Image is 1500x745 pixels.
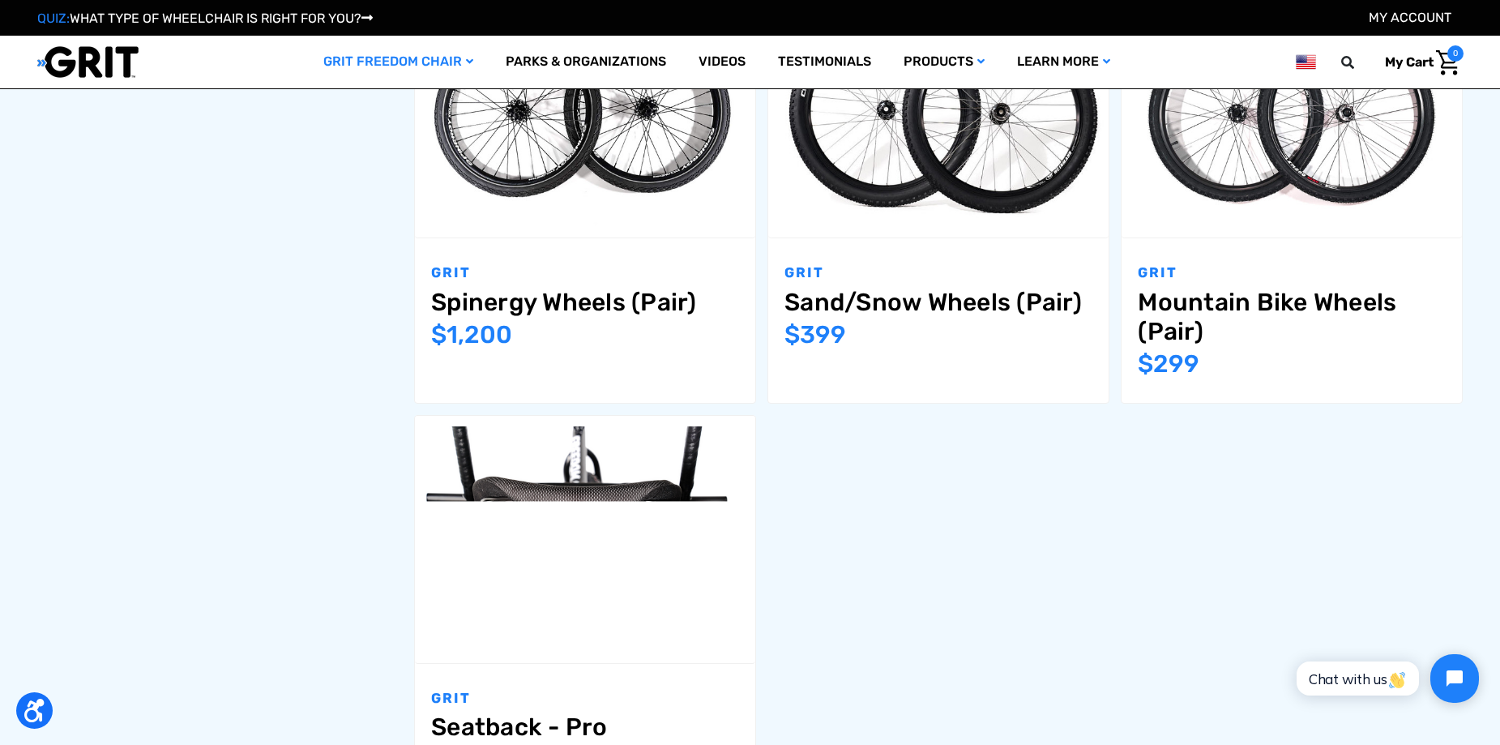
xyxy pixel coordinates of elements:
p: GRIT [1138,263,1446,284]
a: Account [1369,10,1451,25]
a: GRIT Freedom Chair [307,36,489,88]
img: GRIT All-Terrain Wheelchair and Mobility Equipment [37,45,139,79]
a: Seatback - Pro,$1,200.00 [431,713,739,742]
a: Mountain Bike Wheels (Pair),$299.00 [1138,288,1446,346]
input: Search [1348,45,1373,79]
img: GRIT Sand and Snow Wheels: pair of wider wheels for easier riding over loose terrain in GRIT Free... [768,1,1109,228]
a: Testimonials [762,36,887,88]
p: GRIT [431,688,739,709]
span: QUIZ: [37,11,70,26]
a: Spinergy Wheels (Pair),$1,200.00 [431,288,739,317]
a: Videos [682,36,762,88]
p: GRIT [431,263,739,284]
a: Parks & Organizations [489,36,682,88]
img: Mountain Bike Wheels (Pair) [1122,1,1462,228]
a: Seatback - Pro,$1,200.00 [415,416,755,663]
img: GRIT Spinergy Wheels: two Spinergy bike wheels for all-terrain wheelchair use [415,1,755,228]
span: $299 [1138,349,1199,379]
span: 0 [1447,45,1464,62]
span: $399 [784,320,846,349]
a: Cart with 0 items [1373,45,1464,79]
a: QUIZ:WHAT TYPE OF WHEELCHAIR IS RIGHT FOR YOU? [37,11,373,26]
span: $1,200 [431,320,512,349]
a: Learn More [1001,36,1126,88]
p: GRIT [784,263,1092,284]
img: Cart [1436,50,1459,75]
a: Sand/Snow Wheels (Pair),$399.00 [784,288,1092,317]
iframe: Tidio Chat [1279,640,1493,717]
a: Products [887,36,1001,88]
img: us.png [1296,52,1315,72]
span: My Cart [1385,54,1434,70]
img: Seatback - Pro [415,426,755,652]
